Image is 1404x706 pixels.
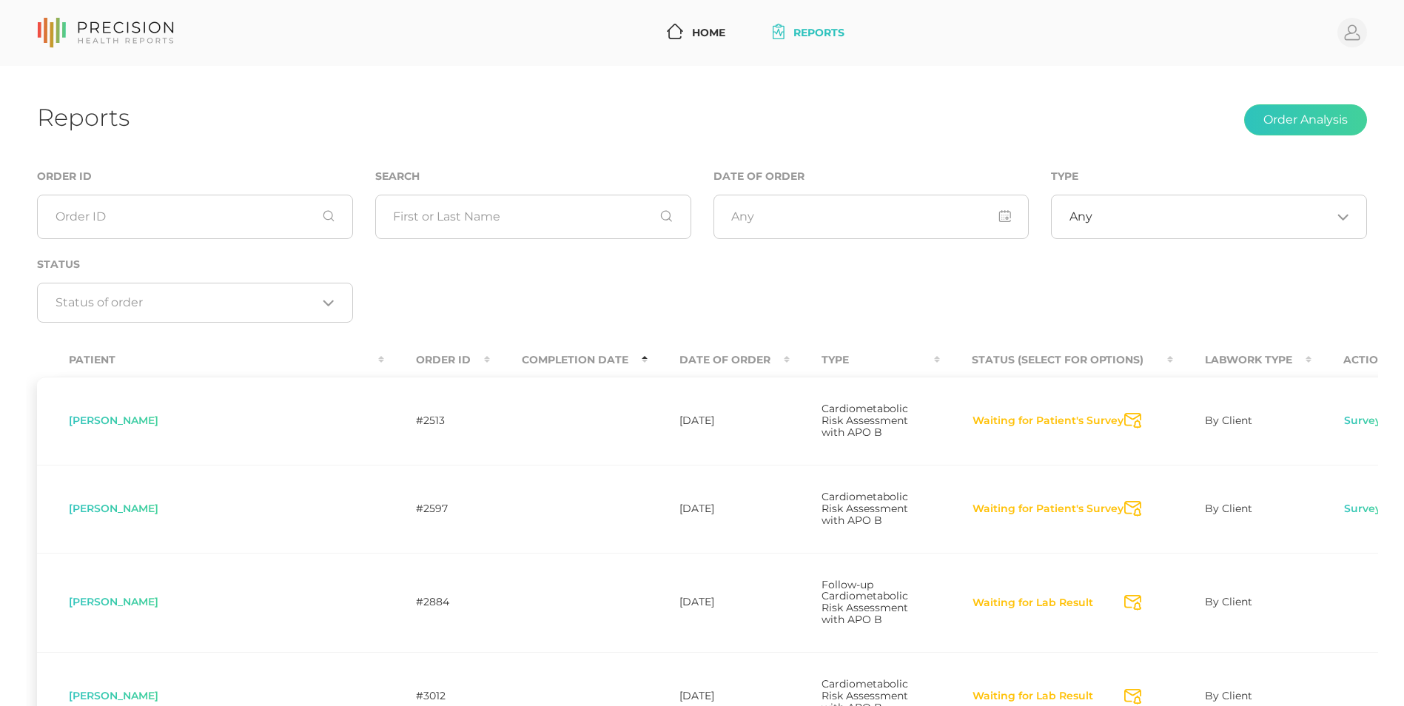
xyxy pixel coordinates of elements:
[375,195,691,239] input: First or Last Name
[69,414,158,427] span: [PERSON_NAME]
[972,689,1094,704] button: Waiting for Lab Result
[1205,595,1252,608] span: By Client
[1343,414,1382,428] a: Survey
[648,377,790,465] td: [DATE]
[1051,170,1078,183] label: Type
[1343,502,1382,517] a: Survey
[37,103,130,132] h1: Reports
[648,553,790,653] td: [DATE]
[1124,595,1141,611] svg: Send Notification
[972,414,1124,428] button: Waiting for Patient's Survey
[1051,195,1367,239] div: Search for option
[767,19,850,47] a: Reports
[384,377,490,465] td: #2513
[713,195,1030,239] input: Any
[1205,414,1252,427] span: By Client
[1205,689,1252,702] span: By Client
[37,195,353,239] input: Order ID
[56,295,318,310] input: Search for option
[384,465,490,553] td: #2597
[384,553,490,653] td: #2884
[69,689,158,702] span: [PERSON_NAME]
[37,283,353,323] div: Search for option
[1173,343,1311,377] th: Labwork Type : activate to sort column ascending
[713,170,805,183] label: Date of Order
[37,343,384,377] th: Patient : activate to sort column ascending
[1124,689,1141,705] svg: Send Notification
[69,595,158,608] span: [PERSON_NAME]
[375,170,420,183] label: Search
[37,258,80,271] label: Status
[1092,209,1331,224] input: Search for option
[822,578,908,627] span: Follow-up Cardiometabolic Risk Assessment with APO B
[1124,501,1141,517] svg: Send Notification
[1205,502,1252,515] span: By Client
[1124,413,1141,428] svg: Send Notification
[822,490,908,527] span: Cardiometabolic Risk Assessment with APO B
[940,343,1173,377] th: Status (Select for Options) : activate to sort column ascending
[490,343,648,377] th: Completion Date : activate to sort column descending
[790,343,940,377] th: Type : activate to sort column ascending
[648,465,790,553] td: [DATE]
[648,343,790,377] th: Date Of Order : activate to sort column ascending
[661,19,731,47] a: Home
[384,343,490,377] th: Order ID : activate to sort column ascending
[1244,104,1367,135] button: Order Analysis
[69,502,158,515] span: [PERSON_NAME]
[972,502,1124,517] button: Waiting for Patient's Survey
[1069,209,1092,224] span: Any
[822,402,908,439] span: Cardiometabolic Risk Assessment with APO B
[972,596,1094,611] button: Waiting for Lab Result
[37,170,92,183] label: Order ID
